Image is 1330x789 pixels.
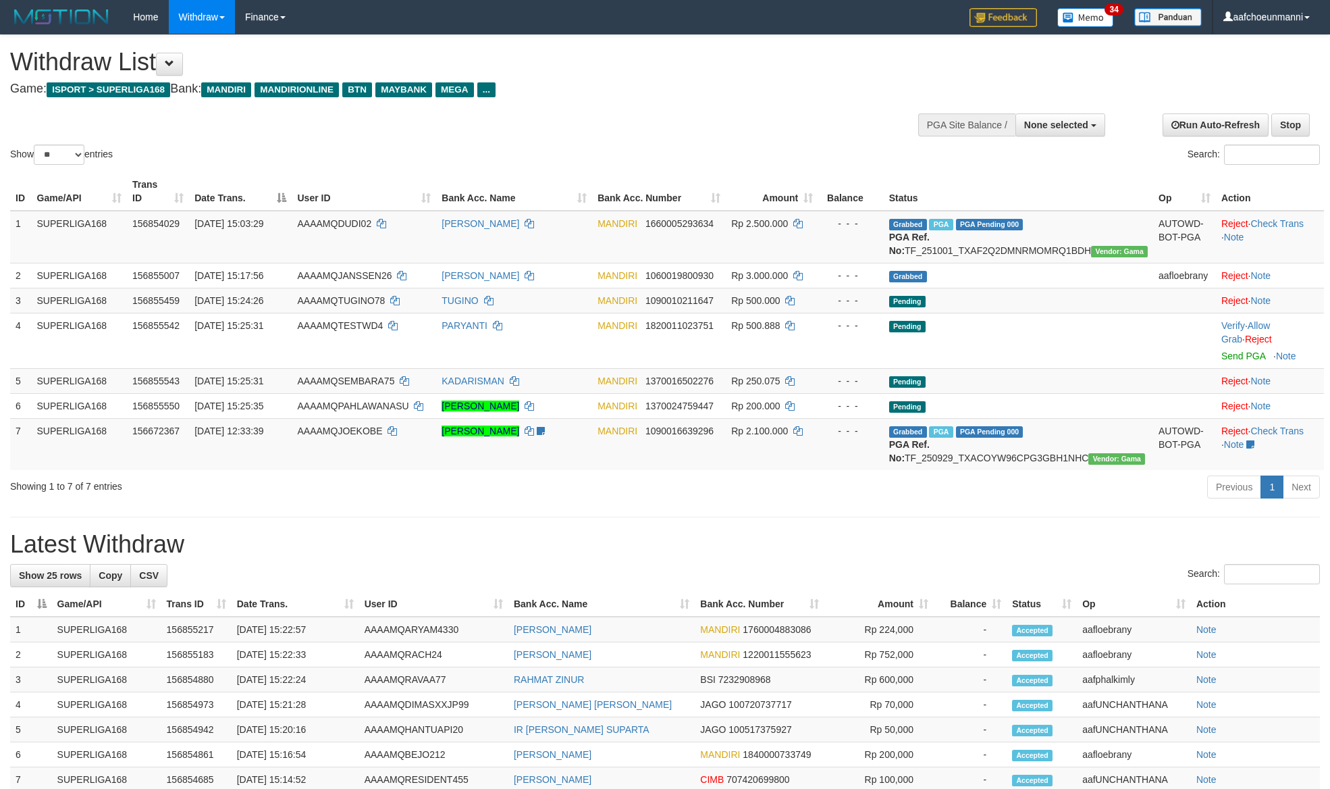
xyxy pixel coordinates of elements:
div: - - - [824,399,878,413]
td: · · [1216,313,1324,368]
a: Copy [90,564,131,587]
td: 2 [10,642,52,667]
td: 156854861 [161,742,232,767]
span: 156855550 [132,401,180,411]
span: AAAAMQSEMBARA75 [297,376,394,386]
span: [DATE] 15:25:31 [194,320,263,331]
a: [PERSON_NAME] [442,426,519,436]
th: ID: activate to sort column descending [10,592,52,617]
span: Pending [889,296,926,307]
span: Grabbed [889,426,927,438]
span: MANDIRI [700,649,740,660]
td: 156854880 [161,667,232,692]
td: SUPERLIGA168 [52,717,161,742]
span: Copy 1820011023751 to clipboard [645,320,714,331]
span: MEGA [435,82,474,97]
td: SUPERLIGA168 [52,617,161,642]
td: 156854942 [161,717,232,742]
a: Note [1251,376,1271,386]
a: Show 25 rows [10,564,90,587]
a: TUGINO [442,295,478,306]
td: Rp 50,000 [824,717,934,742]
span: PGA Pending [956,219,1023,230]
td: · · [1216,418,1324,470]
td: TF_250929_TXACOYW96CPG3GBH1NHC [884,418,1153,470]
td: [DATE] 15:22:57 [232,617,359,642]
span: Rp 250.075 [731,376,780,386]
td: SUPERLIGA168 [52,667,161,692]
a: [PERSON_NAME] [442,401,519,411]
th: Amount: activate to sort column ascending [824,592,934,617]
span: Pending [889,321,926,332]
div: - - - [824,217,878,230]
span: 156855542 [132,320,180,331]
td: 6 [10,742,52,767]
span: PGA Pending [956,426,1023,438]
th: User ID: activate to sort column ascending [359,592,508,617]
span: Vendor URL: https://trx31.1velocity.biz [1091,246,1148,257]
th: Bank Acc. Number: activate to sort column ascending [592,172,726,211]
a: Check Trans [1251,426,1304,436]
td: · · [1216,211,1324,263]
td: · [1216,263,1324,288]
td: AAAAMQRAVAA77 [359,667,508,692]
td: SUPERLIGA168 [52,742,161,767]
span: Accepted [1012,750,1053,761]
span: Copy 1370024759447 to clipboard [645,401,714,411]
td: SUPERLIGA168 [32,418,127,470]
span: BSI [700,674,716,685]
a: PARYANTI [442,320,487,331]
th: Date Trans.: activate to sort column ascending [232,592,359,617]
td: 156855217 [161,617,232,642]
span: 156672367 [132,426,180,436]
span: MANDIRI [597,270,637,281]
td: [DATE] 15:20:16 [232,717,359,742]
div: - - - [824,269,878,282]
td: AAAAMQDIMASXXJP99 [359,692,508,717]
span: Copy 1090016639296 to clipboard [645,426,714,436]
a: Reject [1221,270,1248,281]
span: Accepted [1012,700,1053,711]
span: Accepted [1012,650,1053,661]
div: - - - [824,374,878,388]
span: MANDIRI [700,624,740,635]
span: MANDIRI [700,749,740,760]
td: 4 [10,313,32,368]
span: Accepted [1012,775,1053,786]
th: Balance: activate to sort column ascending [934,592,1007,617]
div: - - - [824,424,878,438]
a: Note [1224,232,1244,243]
td: 2 [10,263,32,288]
td: Rp 200,000 [824,742,934,767]
a: IR [PERSON_NAME] SUPARTA [514,724,649,735]
span: ... [477,82,496,97]
a: Reject [1245,334,1272,345]
a: Note [1196,724,1217,735]
span: AAAAMQJOEKOBE [297,426,382,436]
span: Show 25 rows [19,570,82,581]
span: · [1221,320,1270,345]
td: Rp 752,000 [824,642,934,667]
span: 156855459 [132,295,180,306]
span: Copy 100720737717 to clipboard [728,699,791,710]
th: Bank Acc. Name: activate to sort column ascending [436,172,592,211]
span: AAAAMQPAHLAWANASU [297,401,408,411]
th: Amount: activate to sort column ascending [726,172,818,211]
span: Accepted [1012,625,1053,636]
span: MANDIRI [597,376,637,386]
a: Send PGA [1221,351,1265,361]
label: Search: [1188,145,1320,165]
td: · [1216,393,1324,418]
td: 3 [10,667,52,692]
a: Next [1283,476,1320,499]
span: 156855543 [132,376,180,386]
th: Op: activate to sort column ascending [1077,592,1191,617]
span: Pending [889,401,926,413]
span: Copy 1840000733749 to clipboard [743,749,811,760]
div: Showing 1 to 7 of 7 entries [10,474,544,493]
td: · [1216,368,1324,393]
td: - [934,617,1007,642]
a: Note [1196,699,1217,710]
td: SUPERLIGA168 [32,393,127,418]
td: aafloebrany [1153,263,1216,288]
